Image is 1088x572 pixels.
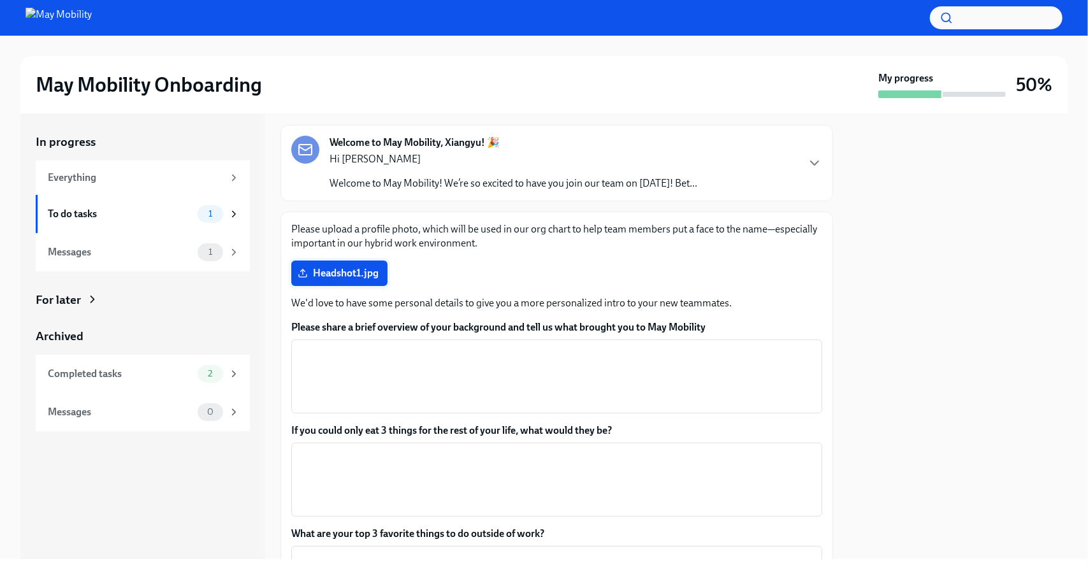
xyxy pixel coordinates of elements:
a: In progress [36,134,250,150]
a: Everything [36,161,250,195]
label: Please share a brief overview of your background and tell us what brought you to May Mobility [291,320,822,334]
p: Welcome to May Mobility! We’re so excited to have you join our team on [DATE]! Bet... [330,176,697,190]
span: 1 [201,209,220,218]
strong: My progress [878,71,933,85]
div: Completed tasks [48,367,192,381]
div: Everything [48,171,223,185]
div: Messages [48,245,192,259]
label: Headshot1.jpg [291,261,388,286]
h3: 50% [1016,73,1052,96]
h2: May Mobility Onboarding [36,72,262,97]
span: 1 [201,247,220,257]
a: For later [36,292,250,308]
span: Headshot1.jpg [300,267,379,280]
p: Hi [PERSON_NAME] [330,152,697,166]
a: Messages1 [36,233,250,271]
a: To do tasks1 [36,195,250,233]
div: For later [36,292,81,308]
label: What are your top 3 favorite things to do outside of work? [291,527,822,541]
label: If you could only eat 3 things for the rest of your life, what would they be? [291,424,822,438]
span: 0 [199,407,221,417]
a: Completed tasks2 [36,355,250,393]
span: 2 [200,369,220,378]
div: Messages [48,405,192,419]
div: To do tasks [48,207,192,221]
a: Archived [36,328,250,345]
strong: Welcome to May Mobility, Xiangyu! 🎉 [330,136,500,150]
a: Messages0 [36,393,250,431]
img: May Mobility [25,8,92,28]
p: We'd love to have some personal details to give you a more personalized intro to your new teammates. [291,296,822,310]
p: Please upload a profile photo, which will be used in our org chart to help team members put a fac... [291,222,822,250]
